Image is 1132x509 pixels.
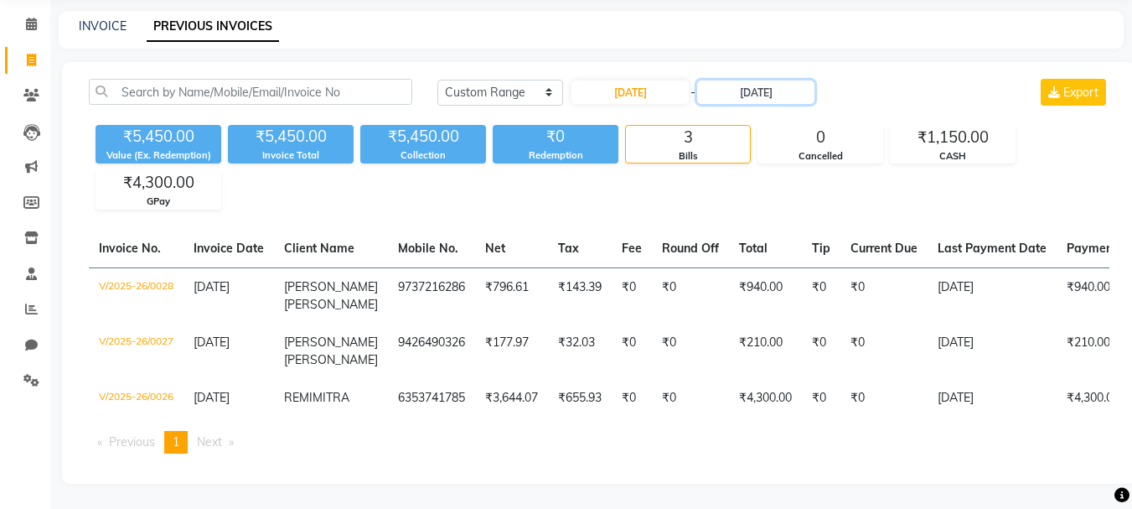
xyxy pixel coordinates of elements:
[173,434,179,449] span: 1
[194,335,230,350] span: [DATE]
[739,241,768,256] span: Total
[652,324,729,379] td: ₹0
[89,431,1109,454] nav: Pagination
[109,434,155,449] span: Previous
[475,324,548,379] td: ₹177.97
[228,125,354,148] div: ₹5,450.00
[662,241,719,256] span: Round Off
[548,324,612,379] td: ₹32.03
[758,126,882,149] div: 0
[194,279,230,294] span: [DATE]
[493,148,618,163] div: Redemption
[79,18,127,34] a: INVOICE
[840,267,928,324] td: ₹0
[197,434,222,449] span: Next
[558,241,579,256] span: Tax
[194,241,264,256] span: Invoice Date
[194,390,230,405] span: [DATE]
[891,149,1015,164] div: CASH
[360,148,486,163] div: Collection
[612,324,652,379] td: ₹0
[697,81,814,104] input: End Date
[89,79,412,105] input: Search by Name/Mobile/Email/Invoice No
[802,379,840,418] td: ₹0
[284,241,354,256] span: Client Name
[96,148,221,163] div: Value (Ex. Redemption)
[622,241,642,256] span: Fee
[228,148,354,163] div: Invoice Total
[729,324,802,379] td: ₹210.00
[89,379,183,418] td: V/2025-26/0026
[388,267,475,324] td: 9737216286
[284,297,378,312] span: [PERSON_NAME]
[812,241,830,256] span: Tip
[1063,85,1098,100] span: Export
[284,352,378,367] span: [PERSON_NAME]
[147,12,279,42] a: PREVIOUS INVOICES
[96,195,220,209] div: GPay
[89,324,183,379] td: V/2025-26/0027
[1041,79,1106,106] button: Export
[802,267,840,324] td: ₹0
[802,324,840,379] td: ₹0
[388,324,475,379] td: 9426490326
[612,379,652,418] td: ₹0
[284,335,378,350] span: [PERSON_NAME]
[652,379,729,418] td: ₹0
[571,81,689,104] input: Start Date
[475,267,548,324] td: ₹796.61
[758,149,882,164] div: Cancelled
[928,267,1057,324] td: [DATE]
[96,171,220,195] div: ₹4,300.00
[548,267,612,324] td: ₹143.39
[360,125,486,148] div: ₹5,450.00
[612,267,652,324] td: ₹0
[89,267,183,324] td: V/2025-26/0028
[928,379,1057,418] td: [DATE]
[690,84,695,101] span: -
[850,241,917,256] span: Current Due
[729,379,802,418] td: ₹4,300.00
[388,379,475,418] td: 6353741785
[99,241,161,256] span: Invoice No.
[475,379,548,418] td: ₹3,644.07
[548,379,612,418] td: ₹655.93
[891,126,1015,149] div: ₹1,150.00
[840,324,928,379] td: ₹0
[626,126,750,149] div: 3
[313,390,349,405] span: MITRA
[284,279,378,294] span: [PERSON_NAME]
[626,149,750,164] div: Bills
[928,324,1057,379] td: [DATE]
[96,125,221,148] div: ₹5,450.00
[652,267,729,324] td: ₹0
[485,241,505,256] span: Net
[398,241,458,256] span: Mobile No.
[493,125,618,148] div: ₹0
[840,379,928,418] td: ₹0
[284,390,313,405] span: REMI
[729,267,802,324] td: ₹940.00
[938,241,1047,256] span: Last Payment Date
